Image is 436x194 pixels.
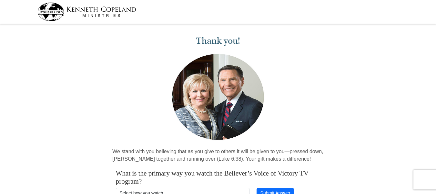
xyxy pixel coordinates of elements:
img: kcm-header-logo.svg [37,3,136,21]
p: We stand with you believing that as you give to others it will be given to you—pressed down, [PER... [112,148,324,163]
h4: What is the primary way you watch the Believer’s Voice of Victory TV program? [116,169,320,186]
img: Kenneth and Gloria [170,52,266,142]
h1: Thank you! [112,36,324,46]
